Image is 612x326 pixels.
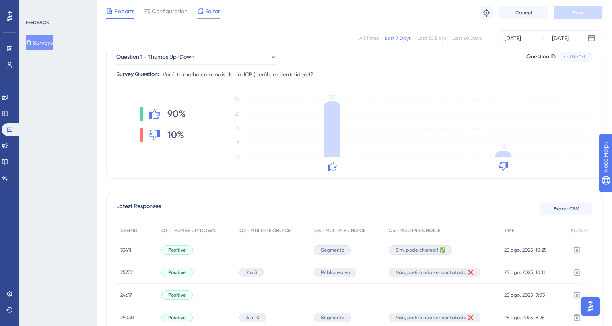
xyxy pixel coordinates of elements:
span: Sim, pode chamar! ✅ [396,247,445,253]
span: Você trabalha com mais de um ICP (perfil de cliente ideal)? [163,70,313,79]
span: - [239,292,242,298]
button: Question 1 - Thumbs Up/Down [116,49,277,65]
button: Export CSV [540,202,592,215]
span: Cancel [515,10,532,16]
span: 24617 [120,292,132,298]
div: [DATE] [505,33,521,43]
span: 25732 [120,269,133,276]
span: 10% [167,128,184,141]
div: Question ID: [526,52,557,62]
tspan: 0 [236,155,239,160]
span: 25 ago. 2025, 9:03 [504,292,545,298]
span: Configuration [152,6,188,16]
span: Positive [168,269,186,276]
div: Last 90 Days [453,35,482,41]
div: Last 30 Days [417,35,446,41]
span: Segmento [321,247,344,253]
span: Q2 - MULTIPLE CHOICE [239,227,291,234]
span: 25 ago. 2025, 8:26 [504,314,544,321]
span: 33411 [120,247,131,253]
span: 90% [167,107,186,120]
span: 29030 [120,314,134,321]
iframe: UserGuiding AI Assistant Launcher [578,294,602,318]
div: All Times [359,35,379,41]
span: Q3 - MULTIPLE CHOICE [314,227,365,234]
span: - [389,292,391,298]
tspan: 21 [235,111,239,117]
span: Segmento [321,314,344,321]
span: 6 a 10 [246,314,260,321]
span: Latest Responses [116,202,161,216]
span: Q1 - THUMBS UP/DOWN [161,227,216,234]
button: Cancel [499,6,548,19]
span: Question 1 - Thumbs Up/Down [116,52,194,62]
div: [DATE] [552,33,569,43]
span: Não, prefiro não ser contatado ❌ [396,269,474,276]
span: Positive [168,314,186,321]
span: TIME [504,227,514,234]
span: - [239,247,242,253]
button: Surveys [26,35,53,50]
span: Q4 - MULTIPLE CHOICE [389,227,440,234]
span: - [314,292,316,298]
span: Positive [168,247,186,253]
tspan: 3 [502,143,505,151]
span: Need Help? [19,2,50,12]
span: Export CSV [554,206,579,212]
span: USER ID [120,227,138,234]
span: Não, prefiro não ser contatado ❌ [396,314,474,321]
div: Last 7 Days [385,35,411,41]
span: 2 a 3 [246,269,257,276]
span: Editor [205,6,220,16]
span: 25 ago. 2025, 10:25 [504,247,547,253]
span: Público-alvo [321,269,350,276]
tspan: 28 [234,97,239,102]
span: ACTION [571,227,588,234]
div: FEEDBACK [26,19,49,26]
div: Survey Question: [116,70,159,79]
span: Positive [168,292,186,298]
tspan: 7 [237,140,239,146]
tspan: 27 [329,93,335,101]
span: Reports [114,6,134,16]
span: Save [573,10,584,16]
div: cbf5fd0d... [564,54,589,60]
button: Save [554,6,602,19]
span: 25 ago. 2025, 10:11 [504,269,545,276]
tspan: 14 [235,126,239,131]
